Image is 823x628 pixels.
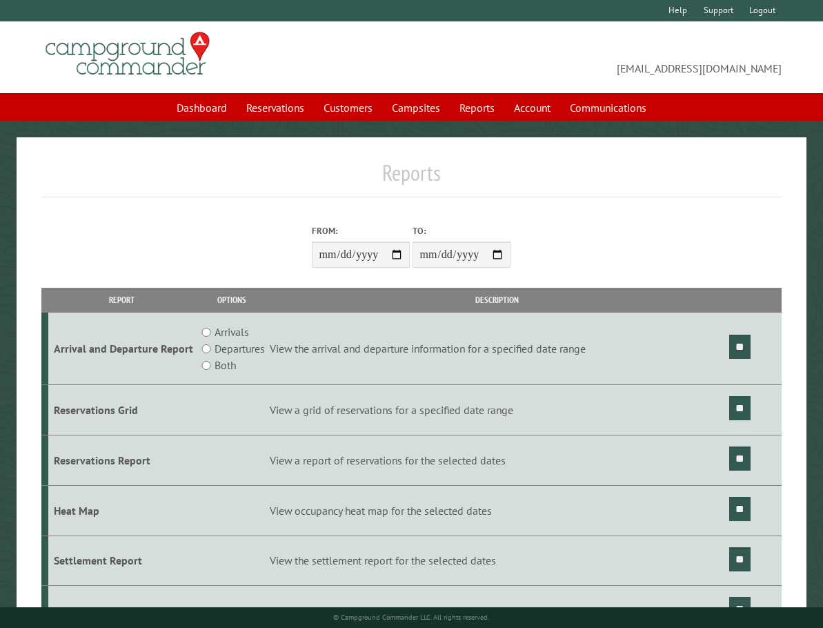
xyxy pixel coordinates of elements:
[48,435,196,485] td: Reservations Report
[506,95,559,121] a: Account
[451,95,503,121] a: Reports
[215,324,249,340] label: Arrivals
[384,95,448,121] a: Campsites
[48,313,196,385] td: Arrival and Departure Report
[41,27,214,81] img: Campground Commander
[196,288,268,312] th: Options
[312,224,410,237] label: From:
[48,536,196,586] td: Settlement Report
[48,485,196,536] td: Heat Map
[238,95,313,121] a: Reservations
[412,38,782,77] span: [EMAIL_ADDRESS][DOMAIN_NAME]
[267,313,726,385] td: View the arrival and departure information for a specified date range
[315,95,381,121] a: Customers
[333,613,489,622] small: © Campground Commander LLC. All rights reserved.
[41,159,782,197] h1: Reports
[267,485,726,536] td: View occupancy heat map for the selected dates
[48,288,196,312] th: Report
[48,385,196,435] td: Reservations Grid
[267,536,726,586] td: View the settlement report for the selected dates
[215,357,236,373] label: Both
[215,340,265,357] label: Departures
[562,95,655,121] a: Communications
[413,224,510,237] label: To:
[168,95,235,121] a: Dashboard
[267,435,726,485] td: View a report of reservations for the selected dates
[267,288,726,312] th: Description
[267,385,726,435] td: View a grid of reservations for a specified date range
